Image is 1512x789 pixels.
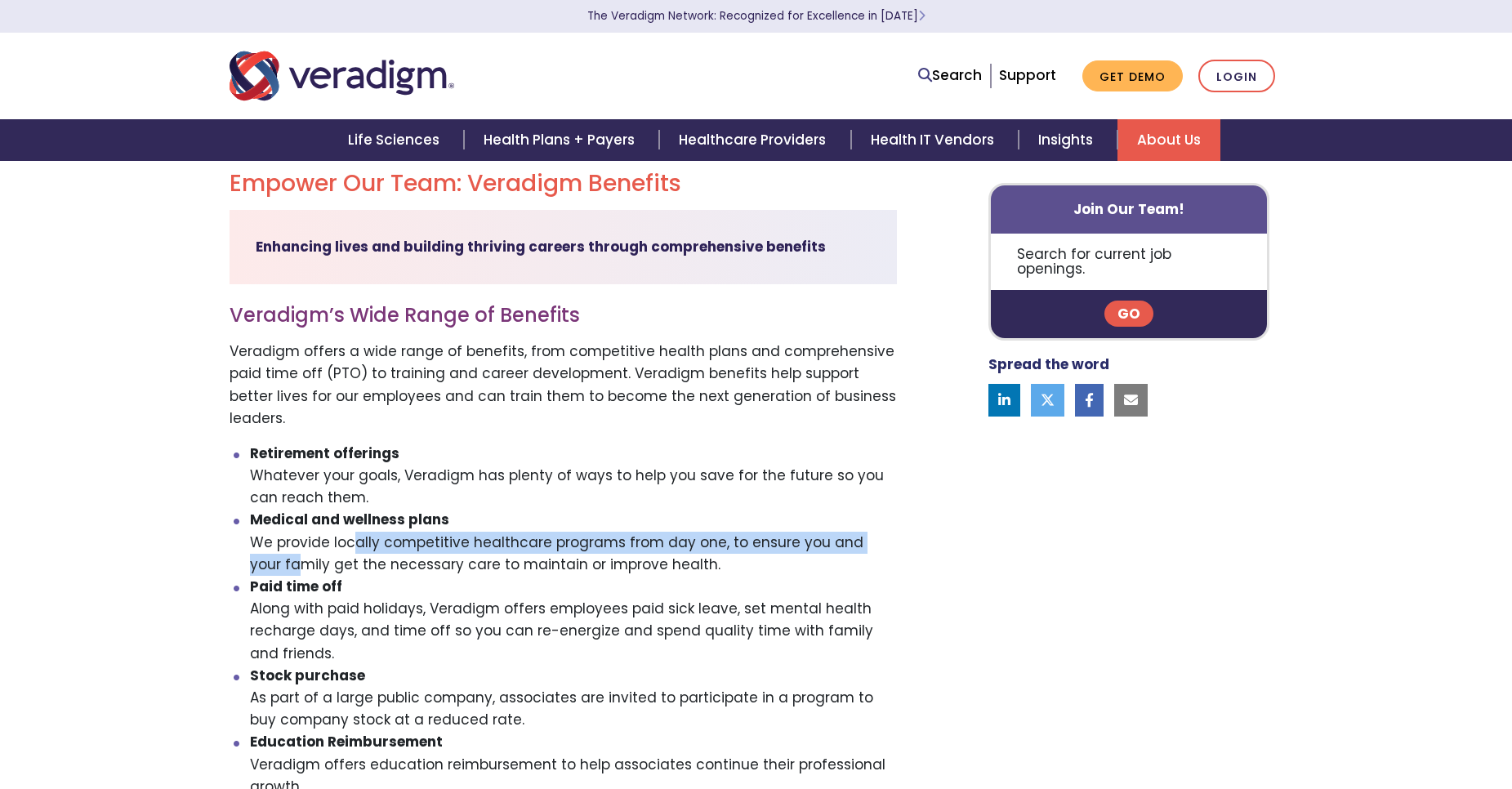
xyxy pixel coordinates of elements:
[659,119,850,161] a: Healthcare Providers
[230,304,897,328] h3: Veradigm’s Wide Range of Benefits
[230,49,454,103] img: Veradigm logo
[1082,60,1183,92] a: Get Demo
[250,665,897,732] li: As part of a large public company, associates are invited to participate in a program to buy comp...
[988,354,1109,374] strong: Spread the word
[1073,199,1184,219] strong: Join Our Team!
[1198,60,1275,93] a: Login
[250,509,897,576] li: We provide locally competitive healthcare programs from day one, to ensure you and your family ge...
[918,65,982,87] a: Search
[464,119,659,161] a: Health Plans + Payers
[1019,119,1117,161] a: Insights
[250,576,897,665] li: Along with paid holidays, Veradigm offers employees paid sick leave, set mental health recharge d...
[1104,301,1153,327] a: Go
[851,119,1019,161] a: Health IT Vendors
[250,666,365,685] strong: Stock purchase
[250,732,443,751] strong: Education Reimbursement
[918,8,925,24] span: Learn More
[256,237,826,256] strong: Enhancing lives and building thriving careers through comprehensive benefits
[587,8,925,24] a: The Veradigm Network: Recognized for Excellence in [DATE]Learn More
[250,443,897,510] li: Whatever your goals, Veradigm has plenty of ways to help you save for the future so you can reach...
[230,170,897,198] h2: Empower Our Team: Veradigm Benefits
[999,65,1056,85] a: Support
[991,234,1268,290] p: Search for current job openings.
[328,119,464,161] a: Life Sciences
[230,341,897,430] p: Veradigm offers a wide range of benefits, from competitive health plans and comprehensive paid ti...
[250,577,342,596] strong: Paid time off
[250,444,399,463] strong: Retirement offerings
[1117,119,1220,161] a: About Us
[250,510,449,529] strong: Medical and wellness plans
